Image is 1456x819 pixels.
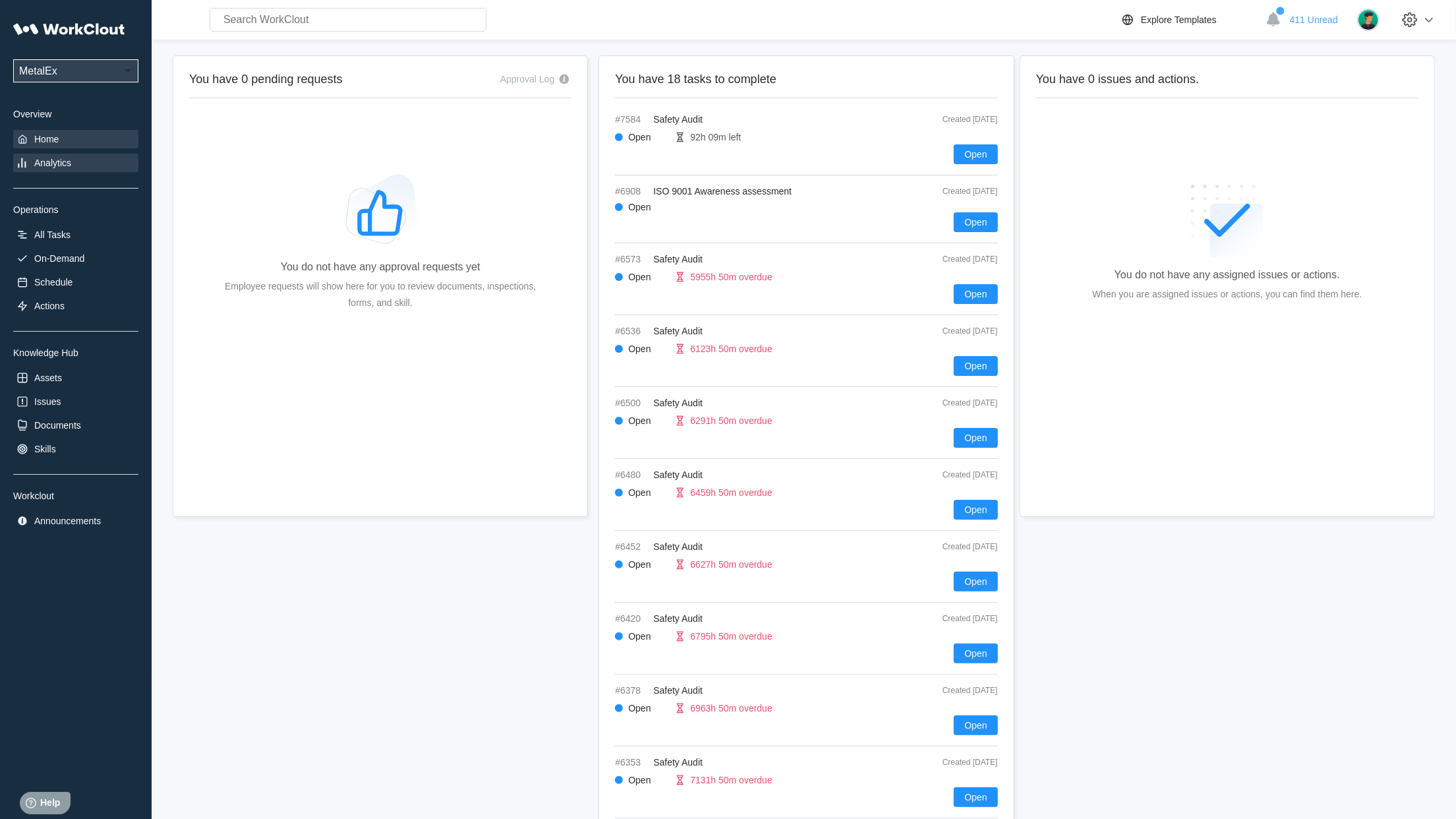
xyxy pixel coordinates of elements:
h2: You have 0 issues and actions. [1036,72,1418,87]
div: Operations [13,204,138,215]
div: Open [628,415,668,426]
div: Created [DATE] [912,686,998,695]
div: Employee requests will show here for you to review documents, inspections, forms, and skill. [216,278,545,311]
div: Open [628,559,668,570]
a: Assets [13,369,138,387]
span: Open [964,218,987,227]
div: 6459h 50m overdue [690,487,772,498]
div: Open [628,202,668,212]
div: 7131h 50m overdue [690,775,772,785]
div: On-Demand [34,253,84,264]
div: Open [628,487,668,498]
span: Safety Audit [653,254,703,264]
span: Safety Audit [653,757,703,768]
div: Documents [34,420,81,431]
button: Open [954,356,997,376]
a: Announcements [13,512,138,530]
button: Open [954,644,997,663]
div: Open [628,775,668,785]
a: Documents [13,416,138,435]
div: Open [628,631,668,642]
button: Open [954,787,997,807]
div: Issues [34,396,61,407]
a: Schedule [13,273,138,291]
span: #6908 [615,186,648,197]
div: 6291h 50m overdue [690,415,772,426]
button: Open [954,500,997,520]
a: Home [13,130,138,148]
span: Open [964,721,987,730]
span: Safety Audit [653,114,703,125]
div: Open [628,703,668,713]
div: 92h 09m left [690,132,741,142]
span: 411 Unread [1290,15,1338,25]
div: 5955h 50m overdue [690,272,772,282]
div: All Tasks [34,229,71,240]
h2: You have 0 pending requests [189,72,343,87]
div: Created [DATE] [912,187,998,196]
a: Analytics [13,154,138,172]
div: When you are assigned issues or actions, you can find them here. [1092,286,1362,303]
div: Explore Templates [1141,15,1217,25]
div: Created [DATE] [912,614,998,623]
div: You do not have any approval requests yet [281,261,480,273]
a: All Tasks [13,226,138,244]
div: Workclout [13,491,138,501]
span: Safety Audit [653,470,703,480]
div: Actions [34,301,65,311]
span: #7584 [615,114,648,125]
span: #6420 [615,613,648,624]
h2: You have 18 tasks to complete [615,72,997,87]
div: Announcements [34,516,101,526]
div: Knowledge Hub [13,348,138,358]
div: Overview [13,109,138,119]
span: Open [964,793,987,802]
span: Safety Audit [653,613,703,624]
span: Open [964,150,987,159]
span: ISO 9001 Awareness assessment [653,186,792,197]
button: Open [954,572,997,591]
span: Safety Audit [653,326,703,336]
a: Actions [13,297,138,315]
span: #6353 [615,757,648,768]
span: #6452 [615,541,648,552]
span: Open [964,289,987,299]
span: Open [964,649,987,658]
span: Open [964,505,987,514]
div: 6123h 50m overdue [690,344,772,354]
span: Open [964,577,987,586]
span: #6500 [615,398,648,408]
div: Created [DATE] [912,326,998,336]
span: Safety Audit [653,541,703,552]
span: #6480 [615,470,648,480]
div: 6627h 50m overdue [690,559,772,570]
img: user.png [1357,9,1380,31]
div: Analytics [34,158,71,168]
input: Search WorkClout [210,8,486,32]
span: Open [964,433,987,442]
span: Open [964,361,987,371]
div: Skills [34,444,56,454]
a: Skills [13,440,138,458]
span: Safety Audit [653,398,703,408]
button: Open [954,212,997,232]
div: Open [628,344,668,354]
span: Safety Audit [653,685,703,696]
a: Explore Templates [1120,12,1259,28]
button: Open [954,144,997,164]
span: #6378 [615,685,648,696]
a: Issues [13,392,138,411]
div: Assets [34,373,62,383]
div: Open [628,272,668,282]
div: Created [DATE] [912,758,998,767]
div: Created [DATE] [912,470,998,479]
div: Open [628,132,668,142]
div: Created [DATE] [912,398,998,408]
button: Open [954,715,997,735]
div: 6963h 50m overdue [690,703,772,713]
a: On-Demand [13,249,138,268]
span: #6536 [615,326,648,336]
div: Created [DATE] [912,115,998,124]
button: Open [954,428,997,448]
